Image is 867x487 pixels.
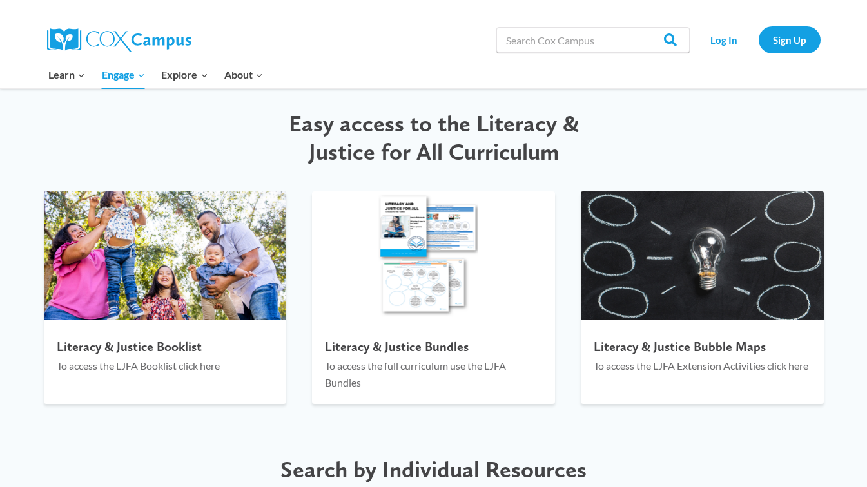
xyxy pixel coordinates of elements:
[759,26,821,53] a: Sign Up
[306,188,561,323] img: LJFA_Bundle-1-1.png
[57,339,274,354] h4: Literacy & Justice Booklist
[41,61,94,88] button: Child menu of Learn
[41,61,271,88] nav: Primary Navigation
[280,455,587,483] span: Search by Individual Resources
[496,27,690,53] input: Search Cox Campus
[44,191,287,404] a: Literacy & Justice Booklist To access the LJFA Booklist click here
[696,26,821,53] nav: Secondary Navigation
[312,191,555,404] a: Literacy & Justice Bundles To access the full curriculum use the LJFA Bundles
[696,26,752,53] a: Log In
[325,358,542,390] p: To access the full curriculum use the LJFA Bundles
[57,358,274,374] p: To access the LJFA Booklist click here
[216,61,271,88] button: Child menu of About
[325,339,542,354] h4: Literacy & Justice Bundles
[594,358,811,374] p: To access the LJFA Extension Activities click here
[574,188,829,323] img: MicrosoftTeams-image-16-1-1024x623.png
[289,110,579,165] span: Easy access to the Literacy & Justice for All Curriculum
[47,28,191,52] img: Cox Campus
[581,191,824,404] a: Literacy & Justice Bubble Maps To access the LJFA Extension Activities click here
[153,61,217,88] button: Child menu of Explore
[594,339,811,354] h4: Literacy & Justice Bubble Maps
[93,61,153,88] button: Child menu of Engage
[37,188,292,323] img: spanish-talk-read-play-family.jpg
